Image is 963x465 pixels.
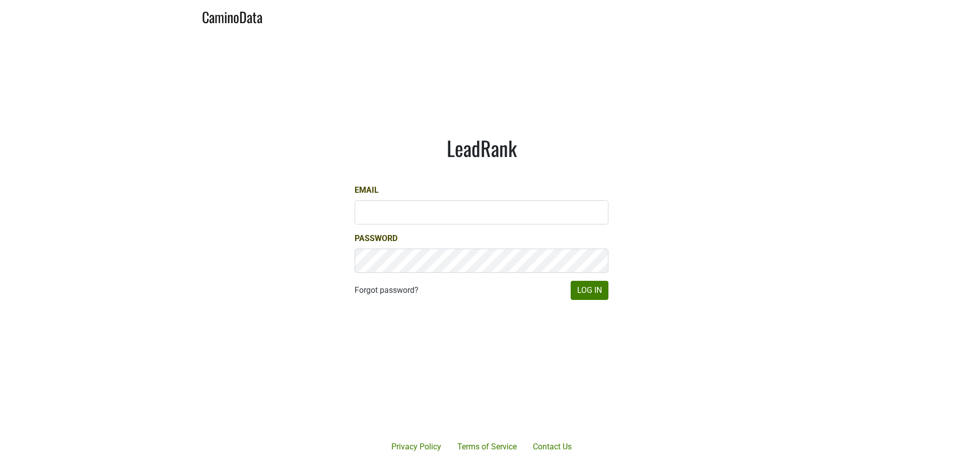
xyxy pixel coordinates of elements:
a: Forgot password? [355,284,419,296]
button: Log In [571,281,608,300]
h1: LeadRank [355,136,608,160]
label: Password [355,232,397,245]
a: CaminoData [202,4,262,28]
a: Privacy Policy [383,437,449,457]
a: Contact Us [525,437,580,457]
label: Email [355,184,379,196]
a: Terms of Service [449,437,525,457]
